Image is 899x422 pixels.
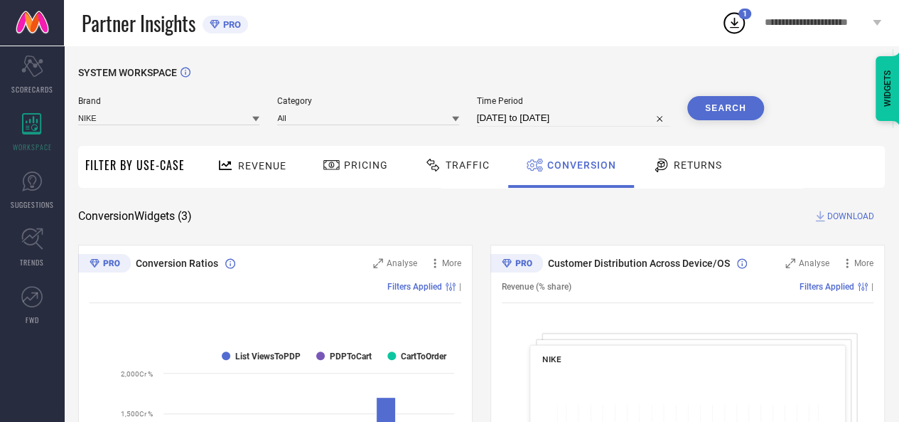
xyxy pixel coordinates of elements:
[687,96,764,120] button: Search
[235,352,301,362] text: List ViewsToPDP
[854,258,873,268] span: More
[743,9,747,19] span: 1
[799,258,829,268] span: Analyse
[13,142,52,152] span: WORKSPACE
[330,352,372,362] text: PDPToCart
[78,96,259,106] span: Brand
[82,9,195,38] span: Partner Insights
[827,209,874,223] span: DOWNLOAD
[78,67,177,78] span: SYSTEM WORKSPACE
[387,282,442,292] span: Filters Applied
[277,96,458,106] span: Category
[871,282,873,292] span: |
[785,258,795,268] svg: Zoom
[121,370,153,378] text: 2,000Cr %
[387,258,417,268] span: Analyse
[477,110,669,127] input: Select time period
[136,258,218,269] span: Conversion Ratios
[442,258,461,268] span: More
[446,159,490,171] span: Traffic
[121,410,153,418] text: 1,500Cr %
[800,282,854,292] span: Filters Applied
[674,159,722,171] span: Returns
[502,282,571,292] span: Revenue (% share)
[26,315,39,325] span: FWD
[548,258,730,269] span: Customer Distribution Across Device/OS
[78,254,131,275] div: Premium
[344,159,388,171] span: Pricing
[78,209,192,223] span: Conversion Widgets ( 3 )
[490,254,543,275] div: Premium
[542,354,561,364] span: NIKE
[401,352,447,362] text: CartToOrder
[373,258,383,268] svg: Zoom
[85,157,185,174] span: Filter By Use-Case
[547,159,616,171] span: Conversion
[20,257,44,268] span: TRENDS
[459,282,461,292] span: |
[220,19,241,30] span: PRO
[477,96,669,106] span: Time Period
[11,84,53,95] span: SCORECARDS
[238,160,286,172] span: Revenue
[11,199,54,210] span: SUGGESTIONS
[721,10,747,36] div: Open download list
